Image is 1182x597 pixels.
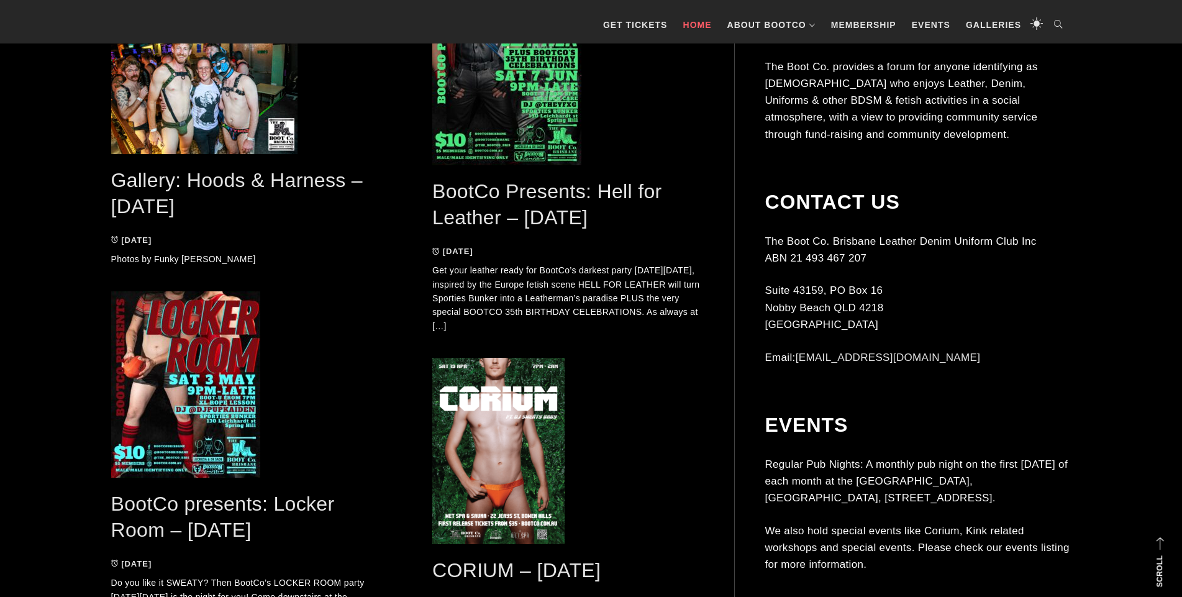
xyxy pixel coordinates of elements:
a: BootCo presents: Locker Room – [DATE] [111,493,335,542]
p: The Boot Co. provides a forum for anyone identifying as [DEMOGRAPHIC_DATA] who enjoys Leather, De... [765,58,1070,142]
h2: Events [765,413,1070,437]
a: Membership [825,6,902,43]
p: Get your leather ready for BootCo’s darkest party [DATE][DATE], inspired by the Europe fetish sce... [432,263,704,333]
a: GET TICKETS [597,6,674,43]
a: Home [677,6,718,43]
a: [DATE] [432,247,473,256]
a: [DATE] [111,235,152,245]
p: We also hold special events like Corium, Kink related workshops and special events. Please check ... [765,522,1070,573]
p: Email: [765,349,1070,365]
a: [EMAIL_ADDRESS][DOMAIN_NAME] [796,351,981,363]
a: Events [906,6,957,43]
a: CORIUM – [DATE] [432,559,601,581]
a: Gallery: Hoods & Harness – [DATE] [111,169,363,218]
time: [DATE] [443,247,473,256]
time: [DATE] [121,235,152,245]
time: [DATE] [121,559,152,568]
a: [DATE] [111,559,152,568]
a: BootCo Presents: Hell for Leather – [DATE] [432,180,662,229]
p: Suite 43159, PO Box 16 Nobby Beach QLD 4218 [GEOGRAPHIC_DATA] [765,282,1070,333]
h2: Contact Us [765,190,1070,214]
strong: Scroll [1155,555,1164,587]
p: The Boot Co. Brisbane Leather Denim Uniform Club Inc ABN 21 493 467 207 [765,232,1070,266]
p: Regular Pub Nights: A monthly pub night on the first [DATE] of each month at the [GEOGRAPHIC_DATA... [765,455,1070,506]
a: Galleries [960,6,1027,43]
p: Photos by Funky [PERSON_NAME] [111,252,383,266]
a: About BootCo [721,6,822,43]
